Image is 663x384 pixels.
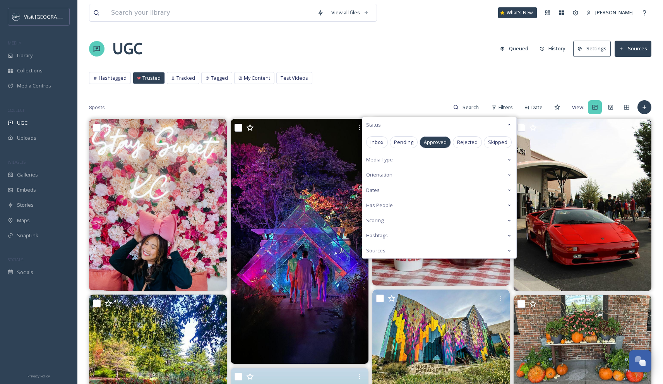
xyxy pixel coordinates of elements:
span: Tracked [176,74,195,82]
span: SnapLink [17,232,38,239]
span: Collections [17,67,43,74]
span: COLLECT [8,107,24,113]
img: 459531804_1271390437558195_5706442367280381723_n.jpg [231,119,368,364]
span: Privacy Policy [27,374,50,379]
span: Skipped [488,139,507,146]
span: Status [366,121,381,129]
span: Media Type [366,156,393,163]
span: Visit [GEOGRAPHIC_DATA] [24,13,84,20]
span: Dates [366,187,380,194]
button: Open Chat [629,350,651,372]
span: Uploads [17,134,36,142]
span: Rejected [457,139,478,146]
span: [PERSON_NAME] [595,9,634,16]
a: Privacy Policy [27,371,50,380]
span: Maps [17,217,30,224]
span: UGC [17,119,27,127]
img: 461780691_942694974563491_2390478749642441864_n.jpg [514,119,651,291]
span: Inbox [370,139,384,146]
span: Hashtags [366,232,388,239]
span: MEDIA [8,40,21,46]
a: [PERSON_NAME] [582,5,637,20]
button: Queued [496,41,532,56]
span: Hashtagged [99,74,127,82]
span: Stories [17,201,34,209]
img: Siri, play “girly pop coffee shop” on Spotify… 🎀 [89,119,227,291]
span: Has People [366,202,393,209]
span: WIDGETS [8,159,26,165]
span: Socials [17,269,33,276]
button: Sources [615,41,651,57]
span: Pending [394,139,413,146]
span: Test Videos [281,74,308,82]
button: History [536,41,570,56]
span: Scoring [366,217,384,224]
input: Search [459,99,484,115]
a: What's New [498,7,537,18]
span: Date [531,104,543,111]
a: Settings [573,41,615,57]
span: Approved [424,139,447,146]
span: Filters [499,104,513,111]
a: Queued [496,41,536,56]
img: c3es6xdrejuflcaqpovn.png [12,13,20,21]
span: Media Centres [17,82,51,89]
span: 8 posts [89,104,105,111]
button: Settings [573,41,611,57]
span: My Content [244,74,270,82]
a: View all files [327,5,373,20]
a: History [536,41,574,56]
span: Sources [366,247,385,254]
input: Search your library [107,4,314,21]
span: Tagged [211,74,228,82]
span: Galleries [17,171,38,178]
span: Trusted [142,74,161,82]
span: Library [17,52,33,59]
span: Orientation [366,171,392,178]
span: View: [572,104,584,111]
a: UGC [112,37,142,60]
span: Embeds [17,186,36,194]
span: SOCIALS [8,257,23,262]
